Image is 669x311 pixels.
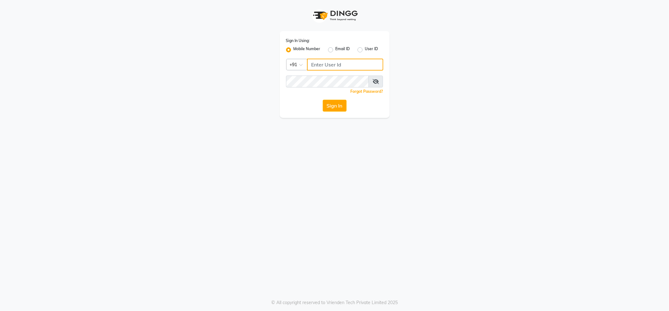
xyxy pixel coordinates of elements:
label: Sign In Using: [286,38,310,44]
label: Email ID [336,46,350,54]
button: Sign In [323,100,347,112]
a: Forgot Password? [351,89,383,94]
label: Mobile Number [294,46,321,54]
input: Username [286,76,369,87]
input: Username [307,59,383,71]
img: logo1.svg [310,6,360,25]
label: User ID [365,46,378,54]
